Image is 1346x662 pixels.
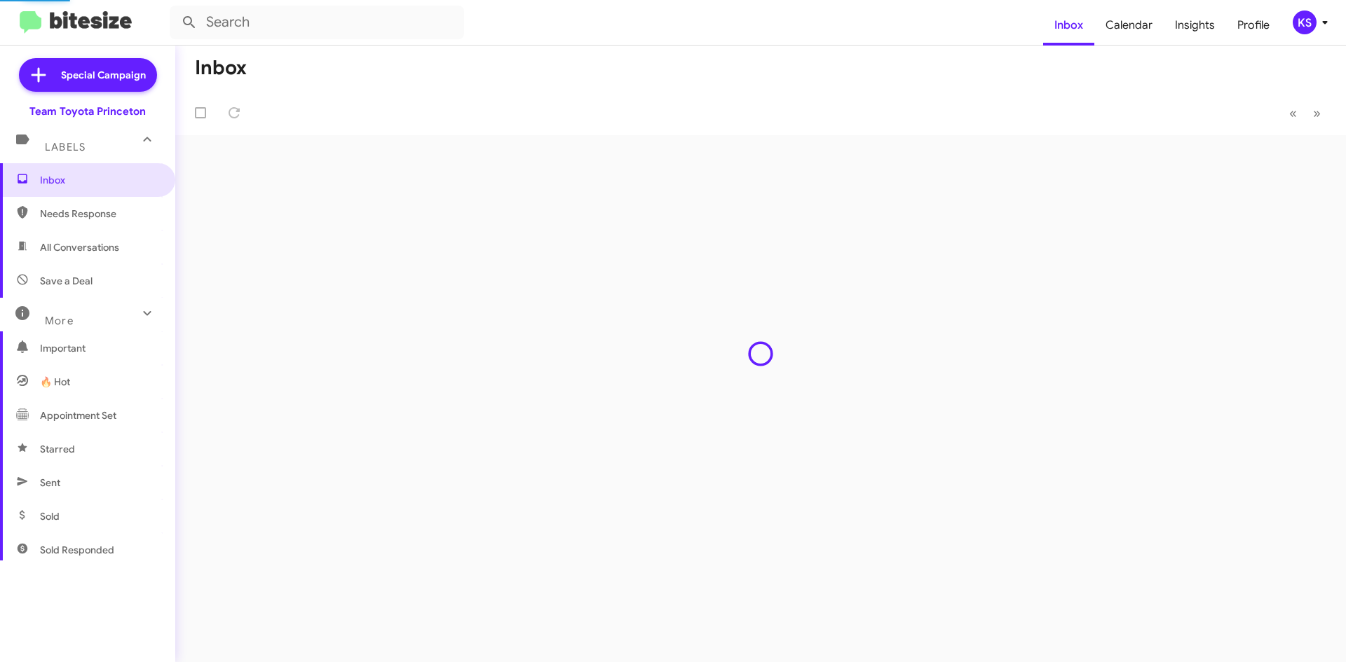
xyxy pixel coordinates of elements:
[195,57,247,79] h1: Inbox
[40,207,159,221] span: Needs Response
[1289,104,1297,122] span: «
[1293,11,1317,34] div: KS
[170,6,464,39] input: Search
[45,315,74,327] span: More
[1094,5,1164,46] a: Calendar
[61,68,146,82] span: Special Campaign
[40,408,116,422] span: Appointment Set
[40,274,93,288] span: Save a Deal
[40,240,119,254] span: All Conversations
[1043,5,1094,46] a: Inbox
[1164,5,1226,46] a: Insights
[40,543,114,557] span: Sold Responded
[40,442,75,456] span: Starred
[1281,99,1305,127] button: Previous
[1226,5,1281,46] a: Profile
[40,173,159,187] span: Inbox
[1305,99,1329,127] button: Next
[45,141,86,153] span: Labels
[40,476,60,490] span: Sent
[40,509,60,523] span: Sold
[19,58,157,92] a: Special Campaign
[1281,11,1331,34] button: KS
[29,104,146,118] div: Team Toyota Princeton
[40,375,70,389] span: 🔥 Hot
[1282,99,1329,127] nav: Page navigation example
[40,341,159,355] span: Important
[1313,104,1321,122] span: »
